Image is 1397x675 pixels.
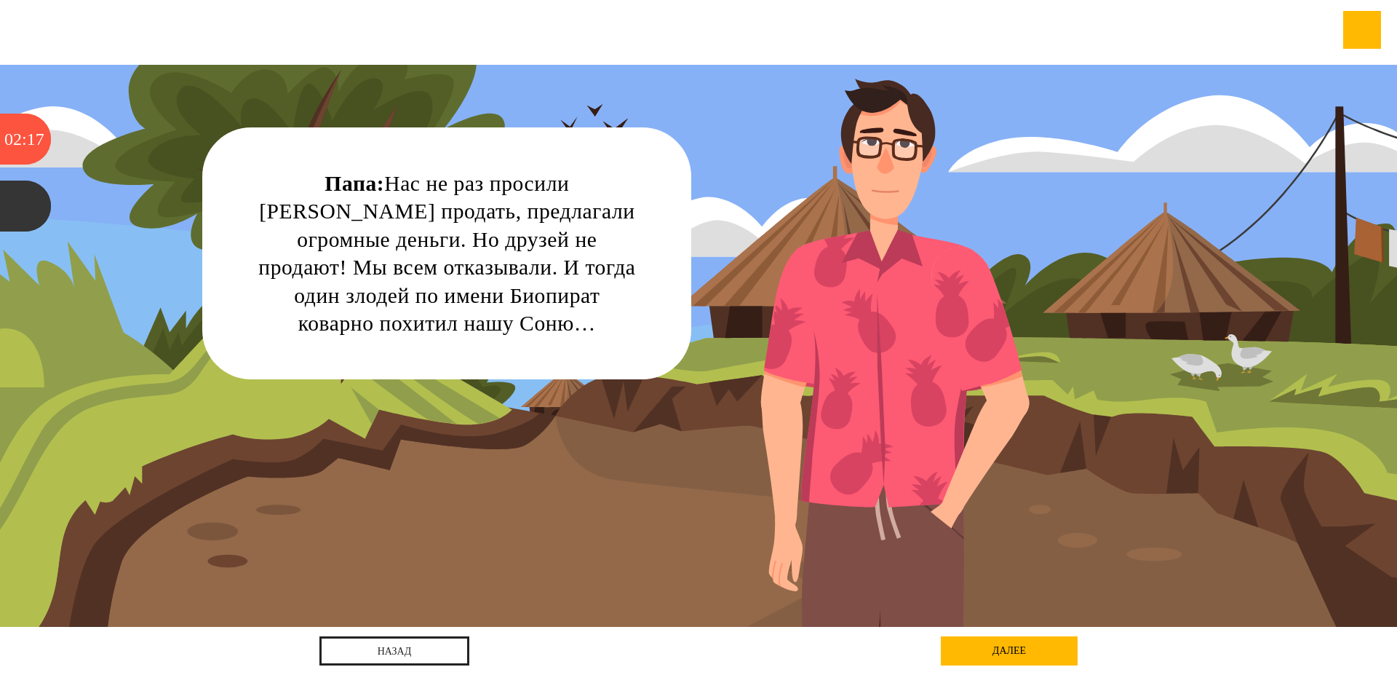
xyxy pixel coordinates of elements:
[319,636,469,666] a: назад
[941,636,1078,666] div: далее
[325,172,384,195] strong: Папа:
[22,114,27,165] div: :
[27,114,44,165] div: 17
[4,114,22,165] div: 02
[258,170,635,337] div: Нас не раз просили [PERSON_NAME] продать, предлагали огромные деньги. Но друзей не продают! Мы вс...
[637,141,680,183] div: Нажми на ГЛАЗ, чтобы скрыть текст и посмотреть картинку полностью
